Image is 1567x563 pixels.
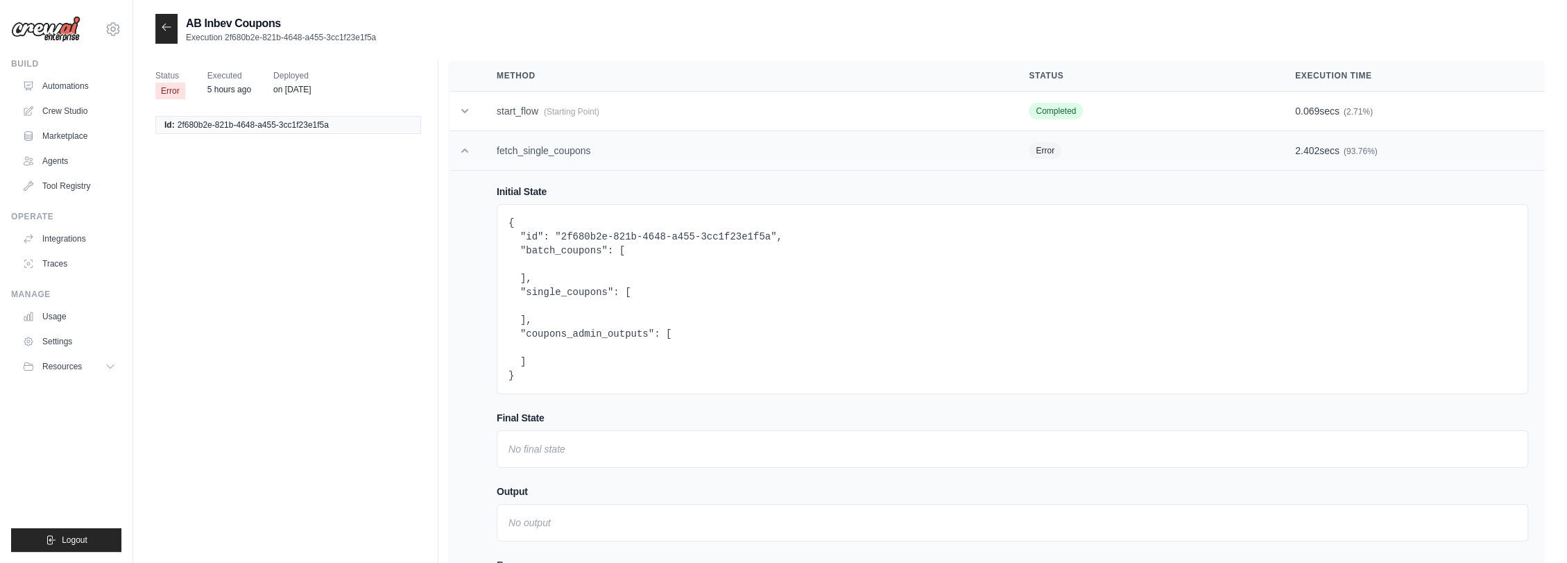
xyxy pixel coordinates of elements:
[1295,106,1319,117] span: 0.069
[17,330,121,353] a: Settings
[11,58,121,69] div: Build
[17,150,121,172] a: Agents
[11,528,121,552] button: Logout
[17,305,121,328] a: Usage
[497,411,1528,425] h4: Final State
[42,361,82,372] span: Resources
[1029,142,1061,159] span: Error
[186,15,376,32] h2: AB Inbev Coupons
[480,60,1012,92] th: Method
[17,355,121,378] button: Resources
[480,92,1012,131] td: start_flow
[508,444,565,455] em: No final state
[1295,145,1319,156] span: 2.402
[1498,496,1567,563] div: Widget de chat
[1278,60,1545,92] th: Execution Time
[1344,146,1378,156] span: (93.76%)
[164,119,175,131] span: Id:
[1278,92,1545,131] td: secs
[480,131,1012,171] td: fetch_single_coupons
[497,185,1528,199] h4: Initial State
[178,119,329,131] span: 2f680b2e-821b-4648-a455-3cc1f23e1f5a
[1029,103,1083,119] span: Completed
[17,253,121,275] a: Traces
[155,83,185,99] span: Error
[17,175,121,197] a: Tool Registry
[207,85,251,94] time: August 28, 2025 at 08:45 GMT-3
[273,69,311,83] span: Deployed
[1278,131,1545,171] td: secs
[273,85,311,94] time: August 21, 2025 at 16:05 GMT-3
[1344,107,1373,117] span: (2.71%)
[11,289,121,300] div: Manage
[544,107,599,117] span: (Starting Point)
[1498,496,1567,563] iframe: Chat Widget
[207,69,251,83] span: Executed
[17,125,121,147] a: Marketplace
[508,216,1516,383] pre: { "id": "2f680b2e-821b-4648-a455-3cc1f23e1f5a", "batch_coupons": [ ], "single_coupons": [ ], "cou...
[17,75,121,97] a: Automations
[62,535,87,546] span: Logout
[508,517,551,528] em: No output
[17,100,121,122] a: Crew Studio
[11,211,121,222] div: Operate
[17,228,121,250] a: Integrations
[11,16,80,42] img: Logo
[155,69,185,83] span: Status
[497,485,1528,498] h4: Output
[1012,60,1278,92] th: Status
[186,32,376,43] p: Execution 2f680b2e-821b-4648-a455-3cc1f23e1f5a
